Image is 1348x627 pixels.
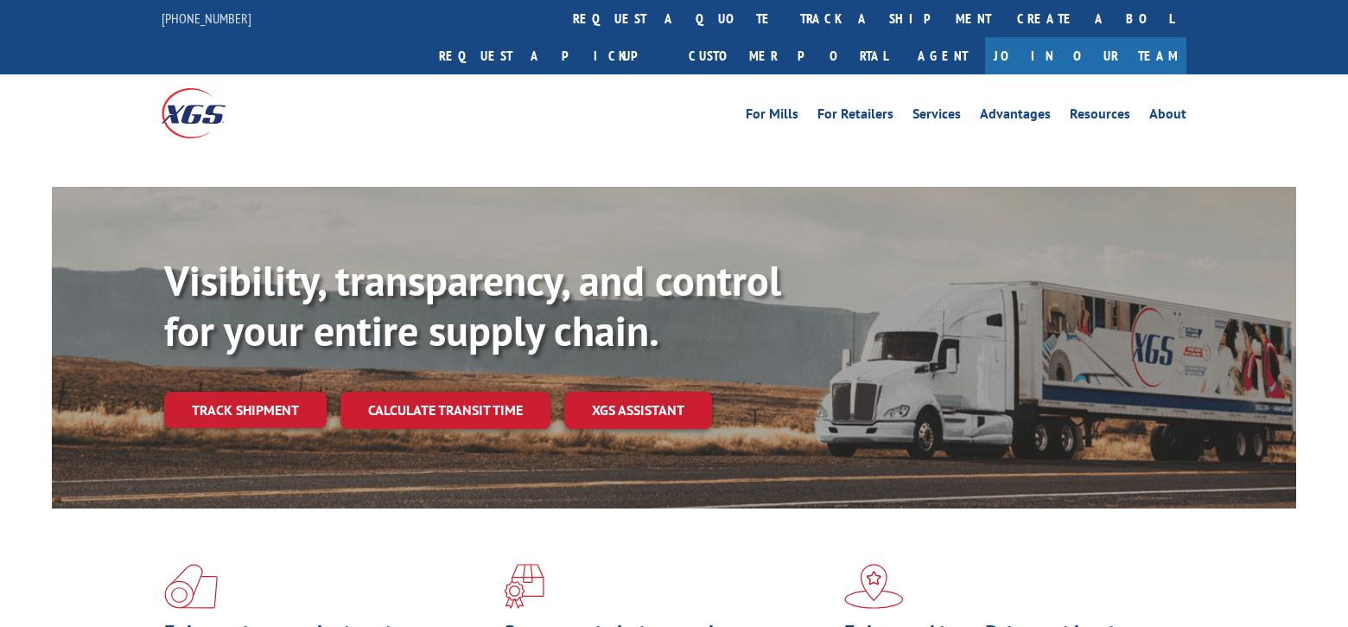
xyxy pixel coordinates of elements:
a: Request a pickup [426,37,676,74]
a: [PHONE_NUMBER] [162,10,251,27]
a: Resources [1070,107,1130,126]
img: xgs-icon-focused-on-flooring-red [504,564,544,609]
a: Join Our Team [985,37,1186,74]
a: Calculate transit time [340,392,550,429]
a: Agent [900,37,985,74]
a: About [1149,107,1186,126]
img: xgs-icon-flagship-distribution-model-red [844,564,904,609]
a: Customer Portal [676,37,900,74]
a: Track shipment [164,392,327,428]
img: xgs-icon-total-supply-chain-intelligence-red [164,564,218,609]
a: For Retailers [817,107,893,126]
a: For Mills [746,107,798,126]
a: Services [912,107,961,126]
a: XGS ASSISTANT [564,392,712,429]
a: Advantages [980,107,1051,126]
b: Visibility, transparency, and control for your entire supply chain. [164,253,781,357]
